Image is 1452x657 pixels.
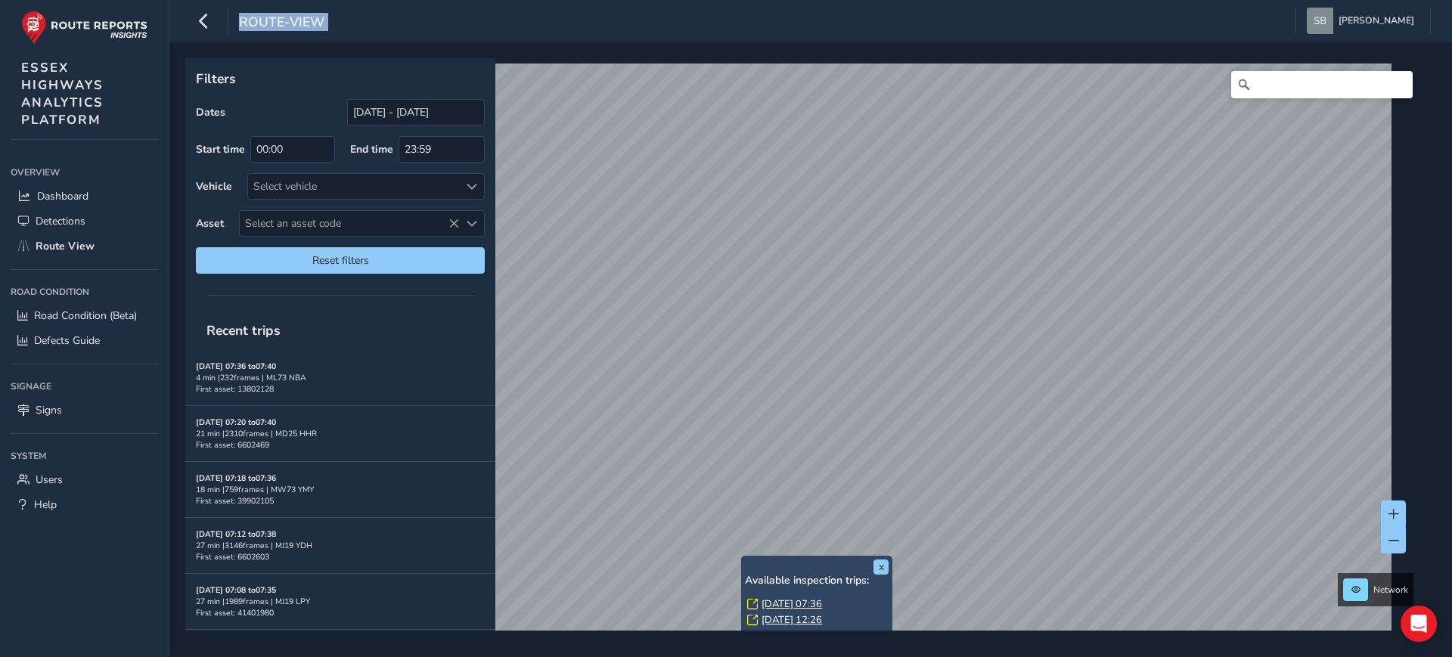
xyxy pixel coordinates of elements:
[745,575,889,587] h6: Available inspection trips:
[36,214,85,228] span: Detections
[196,179,232,194] label: Vehicle
[34,497,57,512] span: Help
[1339,8,1414,34] span: [PERSON_NAME]
[1231,71,1413,98] input: Search
[196,528,276,540] strong: [DATE] 07:12 to 07:38
[762,613,822,627] a: [DATE] 12:26
[196,69,485,88] p: Filters
[11,328,158,353] a: Defects Guide
[196,540,485,551] div: 27 min | 3146 frames | MJ19 YDH
[36,239,95,253] span: Route View
[191,64,1391,648] canvas: Map
[196,417,276,428] strong: [DATE] 07:20 to 07:40
[248,174,459,199] div: Select vehicle
[1401,606,1437,642] div: Open Intercom Messenger
[21,59,104,129] span: ESSEX HIGHWAYS ANALYTICS PLATFORM
[37,189,88,203] span: Dashboard
[196,361,276,372] strong: [DATE] 07:36 to 07:40
[207,253,473,268] span: Reset filters
[11,398,158,423] a: Signs
[196,311,291,350] span: Recent trips
[11,445,158,467] div: System
[196,105,225,119] label: Dates
[196,372,485,383] div: 4 min | 232 frames | ML73 NBA
[11,375,158,398] div: Signage
[11,492,158,517] a: Help
[196,607,274,618] span: First asset: 41401980
[873,559,889,575] button: x
[36,473,63,487] span: Users
[240,211,459,236] span: Select an asset code
[11,303,158,328] a: Road Condition (Beta)
[196,383,274,395] span: First asset: 13802128
[11,209,158,234] a: Detections
[350,142,393,157] label: End time
[459,211,484,236] div: Select an asset code
[196,142,245,157] label: Start time
[196,439,269,451] span: First asset: 6602469
[196,495,274,507] span: First asset: 39902105
[196,473,276,484] strong: [DATE] 07:18 to 07:36
[1307,8,1333,34] img: diamond-layout
[196,484,485,495] div: 18 min | 759 frames | MW73 YMY
[36,403,62,417] span: Signs
[196,551,269,562] span: First asset: 6602603
[1373,584,1408,596] span: Network
[11,161,158,184] div: Overview
[1307,8,1419,34] button: [PERSON_NAME]
[11,280,158,303] div: Road Condition
[11,467,158,492] a: Users
[196,247,485,274] button: Reset filters
[196,216,224,231] label: Asset
[196,596,485,607] div: 27 min | 1989 frames | MJ19 LPY
[239,13,324,34] span: route-view
[11,184,158,209] a: Dashboard
[34,308,137,323] span: Road Condition (Beta)
[196,584,276,596] strong: [DATE] 07:08 to 07:35
[762,597,822,611] a: [DATE] 07:36
[11,234,158,259] a: Route View
[762,629,822,643] a: [DATE] 10:52
[21,11,147,45] img: rr logo
[34,333,100,348] span: Defects Guide
[196,428,485,439] div: 21 min | 2310 frames | MD25 HHR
